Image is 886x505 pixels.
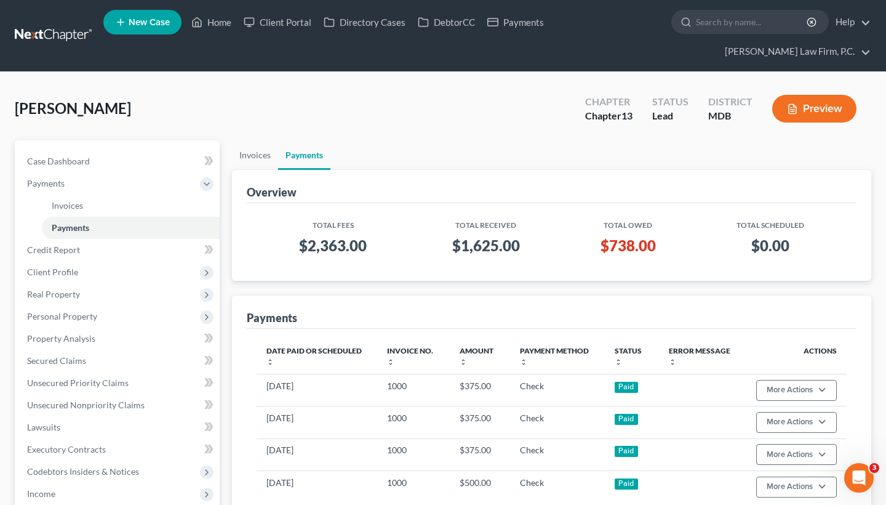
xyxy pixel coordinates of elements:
a: Client Portal [237,11,317,33]
button: More Actions [756,412,837,433]
span: [PERSON_NAME] [15,99,131,117]
td: [DATE] [257,471,377,503]
td: 1000 [377,471,450,503]
i: unfold_more [266,358,274,366]
h3: $2,363.00 [266,236,400,256]
th: Total Fees [257,213,410,231]
span: 3 [869,463,879,473]
span: Property Analysis [27,333,95,344]
td: $500.00 [450,471,511,503]
input: Search by name... [696,10,808,33]
div: Chapter [585,109,633,123]
td: 1000 [377,406,450,438]
a: Executory Contracts [17,438,220,461]
span: New Case [129,18,170,27]
span: Real Property [27,289,80,299]
div: Paid [615,414,638,425]
span: Secured Claims [27,355,86,366]
span: Payments [27,178,65,188]
span: Income [27,488,55,499]
th: Total Received [410,213,563,231]
div: Lead [652,109,688,123]
a: Invoices [42,195,220,217]
a: Secured Claims [17,350,220,372]
i: unfold_more [520,358,527,366]
a: [PERSON_NAME] Law Firm, P.C. [719,41,871,63]
td: $375.00 [450,406,511,438]
a: Credit Report [17,239,220,261]
a: Statusunfold_more [615,346,642,366]
a: Date Paid or Scheduledunfold_more [266,346,362,366]
span: Lawsuits [27,422,60,432]
span: Unsecured Priority Claims [27,378,129,388]
a: Help [829,11,871,33]
a: Payments [42,217,220,239]
div: Paid [615,479,638,490]
td: Check [510,406,605,438]
span: Payments [52,222,89,233]
td: Check [510,438,605,471]
a: Payments [481,11,550,33]
th: Total Scheduled [694,213,847,231]
span: Invoices [52,200,83,211]
a: Invoice No.unfold_more [387,346,433,366]
i: unfold_more [460,358,467,366]
span: Executory Contracts [27,444,106,454]
span: Unsecured Nonpriority Claims [27,400,145,410]
div: Status [652,95,688,109]
a: DebtorCC [412,11,481,33]
a: Unsecured Priority Claims [17,372,220,394]
td: Check [510,374,605,406]
i: unfold_more [669,358,676,366]
td: $375.00 [450,374,511,406]
td: [DATE] [257,438,377,471]
button: Preview [772,95,856,123]
span: Credit Report [27,244,80,255]
span: Case Dashboard [27,156,90,166]
a: Home [185,11,237,33]
i: unfold_more [387,358,394,366]
a: Lawsuits [17,416,220,438]
td: $375.00 [450,438,511,471]
a: Amountunfold_more [460,346,493,366]
div: Payments [247,310,297,325]
a: Property Analysis [17,328,220,350]
td: [DATE] [257,374,377,406]
a: Payment Methodunfold_more [520,346,589,366]
a: Error Messageunfold_more [669,346,730,366]
div: District [708,95,752,109]
a: Invoices [232,140,278,170]
th: Total Owed [562,213,694,231]
h3: $0.00 [704,236,837,256]
h3: $1,625.00 [420,236,553,256]
div: Overview [247,185,297,200]
button: More Actions [756,380,837,401]
a: Case Dashboard [17,150,220,172]
div: MDB [708,109,752,123]
span: Codebtors Insiders & Notices [27,466,139,477]
a: Unsecured Nonpriority Claims [17,394,220,416]
span: 13 [621,110,633,121]
td: [DATE] [257,406,377,438]
div: Paid [615,382,638,393]
h3: $738.00 [572,236,684,256]
button: More Actions [756,444,837,465]
td: 1000 [377,374,450,406]
a: Directory Cases [317,11,412,33]
td: 1000 [377,438,450,471]
i: unfold_more [615,358,622,366]
span: Personal Property [27,311,97,321]
th: Actions [746,339,847,374]
div: Paid [615,446,638,457]
button: More Actions [756,477,837,498]
span: Client Profile [27,267,78,277]
div: Chapter [585,95,633,109]
a: Payments [278,140,330,170]
td: Check [510,471,605,503]
iframe: Intercom live chat [844,463,874,493]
